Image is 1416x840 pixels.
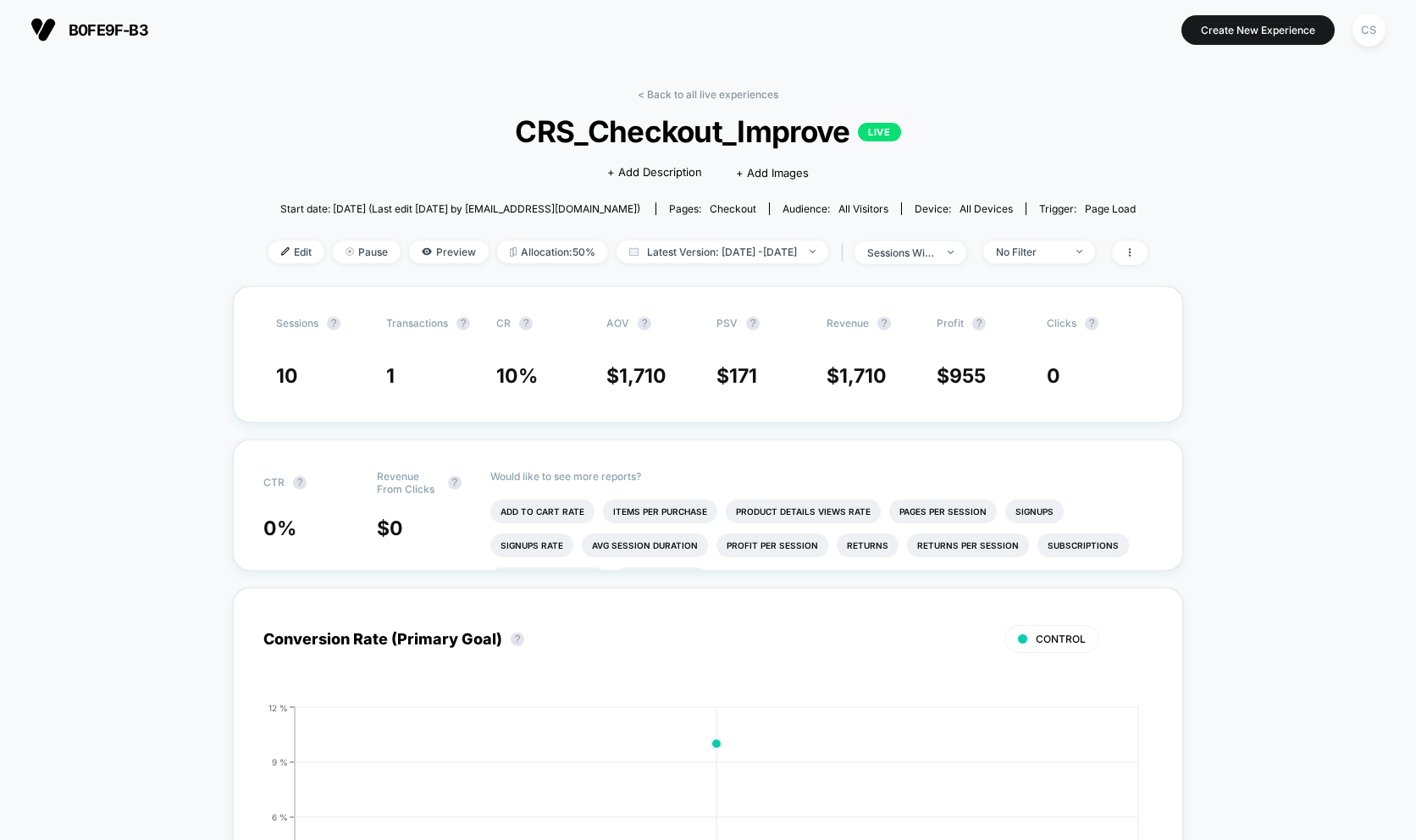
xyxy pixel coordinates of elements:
[606,364,667,388] span: $
[736,166,809,180] span: + Add Images
[716,533,828,557] li: Profit Per Session
[617,240,828,263] span: Latest Version: [DATE] - [DATE]
[710,202,756,215] span: checkout
[606,317,629,329] span: AOV
[456,317,470,330] button: ?
[1039,202,1136,215] div: Trigger:
[726,500,881,523] li: Product Details Views Rate
[669,202,756,215] div: Pages:
[268,240,324,263] span: Edit
[25,16,153,43] button: b0fe9f-b3
[327,317,340,330] button: ?
[972,317,986,330] button: ?
[272,811,288,821] tspan: 6 %
[1085,202,1136,215] span: Page Load
[276,317,318,329] span: Sessions
[1076,250,1082,253] img: end
[746,317,760,330] button: ?
[1005,500,1064,523] li: Signups
[1036,633,1086,645] span: CONTROL
[1037,533,1129,557] li: Subscriptions
[996,246,1064,258] div: No Filter
[889,500,997,523] li: Pages Per Session
[638,88,778,101] a: < Back to all live experiences
[263,517,296,540] span: 0 %
[837,533,899,557] li: Returns
[937,317,964,329] span: Profit
[496,317,511,329] span: CR
[729,364,757,388] span: 171
[607,164,702,181] span: + Add Description
[409,240,489,263] span: Preview
[377,517,403,540] span: $
[313,113,1103,149] span: CRS_Checkout_Improve
[1047,364,1060,388] span: 0
[629,247,639,256] img: calendar
[716,364,757,388] span: $
[346,247,354,256] img: end
[30,17,56,42] img: Visually logo
[810,250,816,253] img: end
[448,476,462,489] button: ?
[827,317,869,329] span: Revenue
[838,202,888,215] span: All Visitors
[272,756,288,766] tspan: 9 %
[276,364,298,388] span: 10
[603,500,717,523] li: Items Per Purchase
[490,567,606,591] li: Subscriptions Rate
[263,476,285,489] span: CTR
[638,317,651,330] button: ?
[937,364,986,388] span: $
[858,123,900,141] p: LIVE
[619,364,667,388] span: 1,710
[949,364,986,388] span: 955
[827,364,887,388] span: $
[582,533,708,557] li: Avg Session Duration
[497,240,608,263] span: Allocation: 50%
[1347,13,1391,47] button: CS
[907,533,1029,557] li: Returns Per Session
[1352,14,1386,47] div: CS
[837,240,855,265] span: |
[839,364,887,388] span: 1,710
[377,470,440,495] span: Revenue From Clicks
[490,533,573,557] li: Signups Rate
[293,476,307,489] button: ?
[511,633,524,646] button: ?
[615,567,707,591] li: Checkout Rate
[1085,317,1098,330] button: ?
[1181,15,1335,45] button: Create New Experience
[490,470,1153,483] p: Would like to see more reports?
[960,202,1013,215] span: all devices
[333,240,401,263] span: Pause
[386,317,448,329] span: Transactions
[783,202,888,215] div: Audience:
[510,247,517,257] img: rebalance
[386,364,395,388] span: 1
[268,702,288,712] tspan: 12 %
[496,364,538,388] span: 10 %
[281,247,290,256] img: edit
[1047,317,1076,329] span: Clicks
[519,317,533,330] button: ?
[948,251,954,254] img: end
[390,517,403,540] span: 0
[69,21,148,39] span: b0fe9f-b3
[867,246,935,259] div: sessions with impression
[716,317,738,329] span: PSV
[901,202,1026,215] span: Device:
[490,500,595,523] li: Add To Cart Rate
[280,202,640,215] span: Start date: [DATE] (Last edit [DATE] by [EMAIL_ADDRESS][DOMAIN_NAME])
[877,317,891,330] button: ?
